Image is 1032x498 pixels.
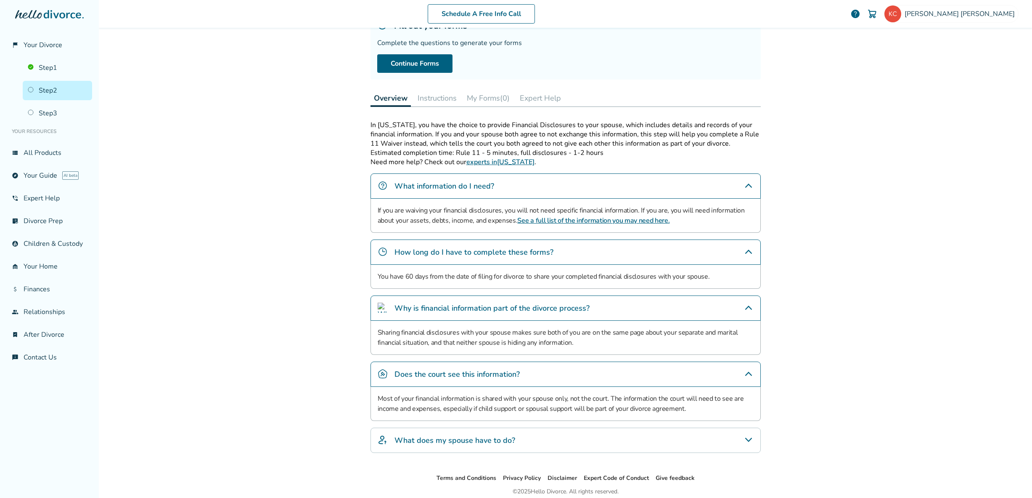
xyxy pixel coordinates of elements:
[378,328,754,348] p: Sharing financial disclosures with your spouse makes sure both of you are on the same page about ...
[378,205,754,226] p: If you are waiving your financial disclosures, you will not need specific financial information. ...
[12,218,19,224] span: list_alt_check
[370,296,761,321] div: Why is financial information part of the divorce process?
[23,104,92,123] a: Step3
[7,211,92,231] a: list_alt_checkDivorce Prep
[7,280,92,299] a: attach_moneyFinances
[378,435,388,445] img: What does my spouse have to do?
[7,348,92,367] a: chat_infoContact Us
[23,81,92,100] a: Step2
[62,171,79,180] span: AI beta
[370,173,761,199] div: What information do I need?
[378,272,754,282] p: You have 60 days from the date of filing for divorce to share your completed financial disclosure...
[370,120,761,148] p: In [US_STATE], you have the choice to provide Financial Disclosures to your spouse, which include...
[656,473,695,483] li: Give feedback
[378,369,388,379] img: Does the court see this information?
[12,42,19,48] span: flag_2
[370,157,761,167] p: Need more help? Check out our .
[378,247,388,257] img: How long do I have to complete these forms?
[370,428,761,453] div: What does my spouse have to do?
[414,90,460,107] button: Instructions
[12,172,19,179] span: explore
[378,181,388,191] img: What information do I need?
[394,435,515,446] h4: What does my spouse have to do?
[437,474,496,482] a: Terms and Conditions
[513,487,619,497] div: © 2025 Hello Divorce. All rights reserved.
[7,143,92,162] a: view_listAll Products
[370,90,411,107] button: Overview
[7,35,92,55] a: flag_2Your Divorce
[23,58,92,77] a: Step1
[7,234,92,253] a: account_childChildren & Custody
[377,38,754,48] div: Complete the questions to generate your forms
[463,90,513,107] button: My Forms(0)
[24,40,62,50] span: Your Divorce
[394,369,520,380] h4: Does the court see this information?
[12,240,19,247] span: account_child
[7,325,92,344] a: bookmark_checkAfter Divorce
[394,181,494,192] h4: What information do I need?
[12,149,19,156] span: view_list
[517,216,669,225] a: See a full list of the information you may need here.
[378,394,754,414] p: Most of your financial information is shared with your spouse only, not the court. The informatio...
[7,123,92,140] li: Your Resources
[548,473,577,483] li: Disclaimer
[466,157,535,167] a: experts in[US_STATE]
[7,302,92,322] a: groupRelationships
[584,474,649,482] a: Expert Code of Conduct
[12,331,19,338] span: bookmark_check
[370,240,761,265] div: How long do I have to complete these forms?
[990,458,1032,498] iframe: Chat Widget
[884,5,901,22] img: keith.crowder@gmail.com
[7,166,92,185] a: exploreYour GuideAI beta
[428,4,535,24] a: Schedule A Free Info Call
[12,286,19,293] span: attach_money
[370,362,761,387] div: Does the court see this information?
[377,54,452,73] a: Continue Forms
[516,90,564,107] button: Expert Help
[12,263,19,270] span: garage_home
[12,354,19,361] span: chat_info
[12,309,19,315] span: group
[850,9,860,19] a: help
[394,247,553,258] h4: How long do I have to complete these forms?
[7,257,92,276] a: garage_homeYour Home
[394,303,590,314] h4: Why is financial information part of the divorce process?
[378,303,388,313] img: Why is financial information part of the divorce process?
[7,189,92,208] a: phone_in_talkExpert Help
[370,148,761,157] p: Estimated completion time: Rule 11 - 5 minutes, full disclosures - 1-2 hours
[12,195,19,202] span: phone_in_talk
[867,9,877,19] img: Cart
[905,9,1018,19] span: [PERSON_NAME] [PERSON_NAME]
[503,474,541,482] a: Privacy Policy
